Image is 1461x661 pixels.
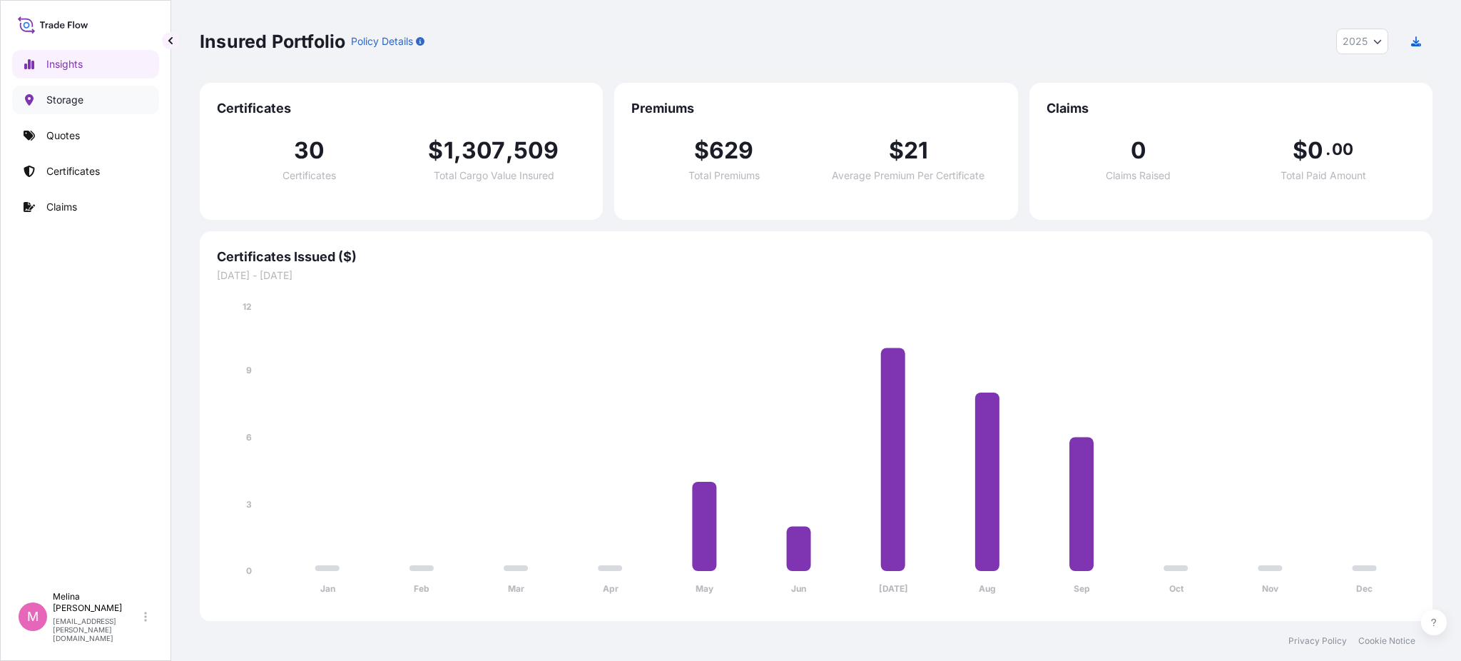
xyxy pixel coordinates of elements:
tspan: Jan [320,583,335,594]
p: Quotes [46,128,80,143]
span: $ [889,139,904,162]
p: [EMAIL_ADDRESS][PERSON_NAME][DOMAIN_NAME] [53,617,141,642]
a: Insights [12,50,159,79]
span: 21 [904,139,928,162]
span: $ [1293,139,1308,162]
p: Storage [46,93,83,107]
p: Melina [PERSON_NAME] [53,591,141,614]
tspan: Oct [1169,583,1184,594]
tspan: May [696,583,714,594]
a: Claims [12,193,159,221]
p: Insured Portfolio [200,30,345,53]
span: $ [428,139,443,162]
span: Premiums [631,100,1000,117]
p: Insights [46,57,83,71]
span: 00 [1332,143,1353,155]
a: Certificates [12,157,159,186]
p: Claims [46,200,77,214]
tspan: Aug [979,583,996,594]
a: Quotes [12,121,159,150]
span: M [27,610,39,624]
span: , [454,139,462,162]
tspan: Feb [414,583,429,594]
span: Total Paid Amount [1281,171,1366,181]
tspan: 6 [246,432,252,443]
span: Claims Raised [1106,171,1171,181]
span: 30 [294,139,325,162]
a: Storage [12,86,159,114]
span: 307 [462,139,506,162]
span: Certificates [217,100,586,117]
span: [DATE] - [DATE] [217,268,1415,283]
tspan: Nov [1262,583,1279,594]
span: . [1325,143,1330,155]
span: Certificates [282,171,336,181]
span: Total Premiums [688,171,760,181]
span: Total Cargo Value Insured [434,171,554,181]
tspan: 9 [246,365,252,375]
span: , [506,139,514,162]
span: 2025 [1343,34,1368,49]
span: Average Premium Per Certificate [832,171,984,181]
span: Certificates Issued ($) [217,248,1415,266]
a: Cookie Notice [1358,635,1415,647]
span: 0 [1131,139,1146,162]
span: 0 [1308,139,1323,162]
tspan: 3 [246,499,252,510]
span: $ [694,139,709,162]
tspan: 12 [243,301,252,312]
tspan: Sep [1074,583,1090,594]
tspan: [DATE] [879,583,908,594]
a: Privacy Policy [1288,635,1347,647]
span: 1 [444,139,454,162]
tspan: Apr [603,583,618,594]
tspan: Dec [1356,583,1373,594]
span: Claims [1047,100,1415,117]
tspan: Jun [791,583,806,594]
span: 509 [514,139,559,162]
p: Policy Details [351,34,413,49]
tspan: Mar [508,583,524,594]
tspan: 0 [246,565,252,576]
p: Certificates [46,164,100,178]
span: 629 [709,139,754,162]
button: Year Selector [1336,29,1388,54]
